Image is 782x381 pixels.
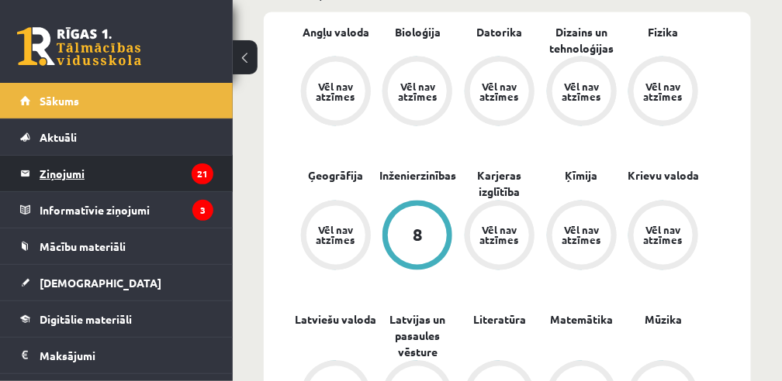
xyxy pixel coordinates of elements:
[40,312,132,326] span: Digitālie materiāli
[622,201,704,273] a: Vēl nav atzīmes
[377,312,459,361] a: Latvijas un pasaules vēsture
[20,119,213,155] a: Aktuāli
[476,24,522,40] a: Datorika
[314,225,358,245] div: Vēl nav atzīmes
[622,57,704,129] a: Vēl nav atzīmes
[308,168,363,184] a: Ģeogrāfija
[192,163,213,184] i: 21
[458,201,541,273] a: Vēl nav atzīmes
[303,24,369,40] a: Angļu valoda
[377,57,459,129] a: Vēl nav atzīmes
[473,312,526,328] a: Literatūra
[396,81,439,101] div: Vēl nav atzīmes
[413,227,423,244] div: 8
[642,225,685,245] div: Vēl nav atzīmes
[645,312,682,328] a: Mūzika
[20,301,213,337] a: Digitālie materiāli
[192,200,213,221] i: 3
[40,276,161,290] span: [DEMOGRAPHIC_DATA]
[20,228,213,264] a: Mācību materiāli
[541,201,623,273] a: Vēl nav atzīmes
[20,338,213,373] a: Maksājumi
[550,312,613,328] a: Matemātika
[40,130,77,144] span: Aktuāli
[40,338,213,373] legend: Maksājumi
[649,24,679,40] a: Fizika
[395,24,441,40] a: Bioloģija
[379,168,456,184] a: Inženierzinības
[40,94,79,108] span: Sākums
[20,265,213,300] a: [DEMOGRAPHIC_DATA]
[560,225,604,245] div: Vēl nav atzīmes
[314,81,358,101] div: Vēl nav atzīmes
[566,168,598,184] a: Ķīmija
[20,192,213,228] a: Informatīvie ziņojumi3
[40,239,126,253] span: Mācību materiāli
[40,192,213,228] legend: Informatīvie ziņojumi
[642,81,685,101] div: Vēl nav atzīmes
[40,156,213,191] legend: Ziņojumi
[458,57,541,129] a: Vēl nav atzīmes
[20,156,213,191] a: Ziņojumi21
[377,201,459,273] a: 8
[458,168,541,201] a: Karjeras izglītība
[628,168,699,184] a: Krievu valoda
[20,83,213,118] a: Sākums
[541,57,623,129] a: Vēl nav atzīmes
[17,27,141,66] a: Rīgas 1. Tālmācības vidusskola
[295,201,377,273] a: Vēl nav atzīmes
[560,81,604,101] div: Vēl nav atzīmes
[295,57,377,129] a: Vēl nav atzīmes
[478,81,521,101] div: Vēl nav atzīmes
[295,312,376,328] a: Latviešu valoda
[478,225,521,245] div: Vēl nav atzīmes
[541,24,623,57] a: Dizains un tehnoloģijas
